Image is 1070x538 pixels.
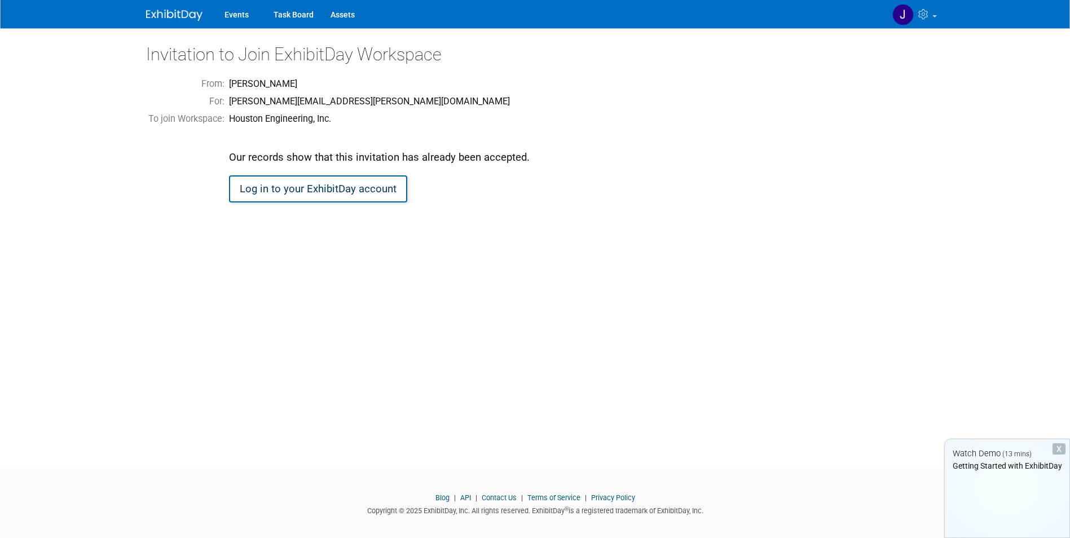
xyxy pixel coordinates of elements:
td: For: [146,93,227,111]
h2: Invitation to Join ExhibitDay Workspace [146,45,924,64]
td: To join Workspace: [146,111,227,128]
span: | [518,493,526,502]
div: Dismiss [1053,443,1065,455]
td: [PERSON_NAME][EMAIL_ADDRESS][PERSON_NAME][DOMAIN_NAME] [227,93,532,111]
a: API [460,493,471,502]
td: [PERSON_NAME] [227,76,532,93]
a: Contact Us [482,493,517,502]
span: | [582,493,589,502]
span: | [473,493,480,502]
td: From: [146,76,227,93]
div: Getting Started with ExhibitDay [945,460,1069,471]
div: Our records show that this invitation has already been accepted. [229,130,530,165]
span: | [451,493,459,502]
img: Jessica Lambrecht [892,4,914,25]
a: Terms of Service [527,493,580,502]
div: Watch Demo [945,448,1069,460]
a: Blog [435,493,450,502]
sup: ® [565,506,569,512]
a: Log in to your ExhibitDay account [229,175,407,202]
td: Houston Engineering, Inc. [227,111,532,128]
img: ExhibitDay [146,10,202,21]
a: Privacy Policy [591,493,635,502]
span: (13 mins) [1002,450,1032,458]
